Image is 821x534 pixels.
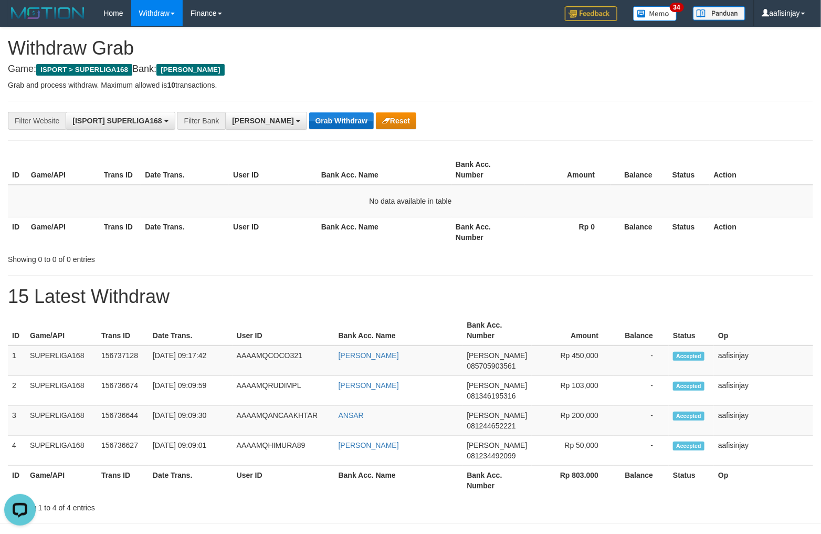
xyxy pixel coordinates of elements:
[100,217,141,247] th: Trans ID
[100,155,141,185] th: Trans ID
[673,352,704,361] span: Accepted
[97,316,149,345] th: Trans ID
[339,381,399,390] a: [PERSON_NAME]
[27,155,100,185] th: Game/API
[149,466,233,496] th: Date Trans.
[26,345,97,376] td: SUPERLIGA168
[467,441,527,449] span: [PERSON_NAME]
[532,316,614,345] th: Amount
[611,155,668,185] th: Balance
[149,406,233,436] td: [DATE] 09:09:30
[167,81,175,89] strong: 10
[8,466,26,496] th: ID
[339,441,399,449] a: [PERSON_NAME]
[317,217,451,247] th: Bank Acc. Name
[8,38,813,59] h1: Withdraw Grab
[614,466,669,496] th: Balance
[225,112,307,130] button: [PERSON_NAME]
[467,392,515,400] span: Copy 081346195316 to clipboard
[668,217,710,247] th: Status
[633,6,677,21] img: Button%20Memo.svg
[334,466,463,496] th: Bank Acc. Name
[710,155,813,185] th: Action
[8,155,27,185] th: ID
[467,411,527,420] span: [PERSON_NAME]
[614,316,669,345] th: Balance
[614,376,669,406] td: -
[66,112,175,130] button: [ISPORT] SUPERLIGA168
[710,217,813,247] th: Action
[36,64,132,76] span: ISPORT > SUPERLIGA168
[532,436,614,466] td: Rp 50,000
[233,376,334,406] td: AAAAMQRUDIMPL
[4,4,36,36] button: Open LiveChat chat widget
[8,5,88,21] img: MOTION_logo.png
[26,436,97,466] td: SUPERLIGA168
[673,442,704,451] span: Accepted
[673,382,704,391] span: Accepted
[714,316,813,345] th: Op
[673,412,704,421] span: Accepted
[532,406,614,436] td: Rp 200,000
[309,112,374,129] button: Grab Withdraw
[8,498,334,513] div: Showing 1 to 4 of 4 entries
[156,64,224,76] span: [PERSON_NAME]
[669,466,714,496] th: Status
[97,345,149,376] td: 156737128
[149,376,233,406] td: [DATE] 09:09:59
[339,351,399,360] a: [PERSON_NAME]
[232,117,293,125] span: [PERSON_NAME]
[8,80,813,90] p: Grab and process withdraw. Maximum allowed is transactions.
[714,345,813,376] td: aafisinjay
[8,286,813,307] h1: 15 Latest Withdraw
[27,217,100,247] th: Game/API
[233,406,334,436] td: AAAAMQANCAAKHTAR
[532,376,614,406] td: Rp 103,000
[97,466,149,496] th: Trans ID
[714,436,813,466] td: aafisinjay
[670,3,684,12] span: 34
[26,316,97,345] th: Game/API
[611,217,668,247] th: Balance
[8,406,26,436] td: 3
[467,452,515,460] span: Copy 081234492099 to clipboard
[141,217,229,247] th: Date Trans.
[376,112,416,129] button: Reset
[565,6,617,21] img: Feedback.jpg
[8,376,26,406] td: 2
[233,345,334,376] td: AAAAMQCOCO321
[8,316,26,345] th: ID
[467,351,527,360] span: [PERSON_NAME]
[532,345,614,376] td: Rp 450,000
[97,436,149,466] td: 156736627
[669,316,714,345] th: Status
[8,64,813,75] h4: Game: Bank:
[26,376,97,406] td: SUPERLIGA168
[177,112,225,130] div: Filter Bank
[8,112,66,130] div: Filter Website
[97,376,149,406] td: 156736674
[693,6,745,20] img: panduan.png
[8,185,813,217] td: No data available in table
[334,316,463,345] th: Bank Acc. Name
[8,250,334,265] div: Showing 0 to 0 of 0 entries
[462,316,532,345] th: Bank Acc. Number
[229,155,317,185] th: User ID
[26,406,97,436] td: SUPERLIGA168
[72,117,162,125] span: [ISPORT] SUPERLIGA168
[149,316,233,345] th: Date Trans.
[8,436,26,466] td: 4
[233,436,334,466] td: AAAAMQHIMURA89
[467,362,515,370] span: Copy 085705903561 to clipboard
[614,436,669,466] td: -
[714,376,813,406] td: aafisinjay
[149,436,233,466] td: [DATE] 09:09:01
[233,316,334,345] th: User ID
[97,406,149,436] td: 156736644
[462,466,532,496] th: Bank Acc. Number
[26,466,97,496] th: Game/API
[141,155,229,185] th: Date Trans.
[714,466,813,496] th: Op
[149,345,233,376] td: [DATE] 09:17:42
[524,155,611,185] th: Amount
